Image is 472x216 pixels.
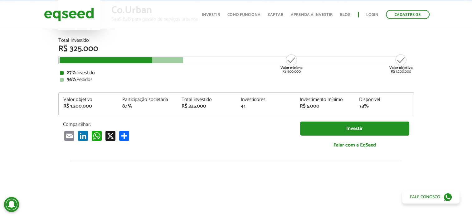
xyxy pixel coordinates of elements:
div: 8,1% [122,104,172,109]
img: EqSeed [44,6,94,23]
div: Investido [60,70,412,75]
div: R$ 1.200.000 [63,104,113,109]
a: LinkedIn [77,131,89,141]
a: Login [366,13,378,17]
p: Compartilhar: [63,122,291,127]
a: WhatsApp [90,131,103,141]
div: Total investido [182,97,231,102]
a: Compartilhar [118,131,130,141]
div: 73% [359,104,409,109]
div: R$ 325.000 [58,45,414,53]
a: Como funciona [227,13,260,17]
div: 41 [241,104,290,109]
a: Fale conosco [402,190,460,204]
a: Falar com a EqSeed [300,139,409,151]
strong: 36% [67,75,76,84]
div: R$ 325.000 [182,104,231,109]
div: Participação societária [122,97,172,102]
strong: Valor mínimo [280,65,303,71]
a: Aprenda a investir [291,13,333,17]
a: Investir [202,13,220,17]
div: Disponível [359,97,409,102]
a: Cadastre-se [386,10,430,19]
div: R$ 1.200.000 [389,54,413,74]
div: Investidores [241,97,290,102]
strong: Valor objetivo [389,65,413,71]
div: Valor objetivo [63,97,113,102]
div: Total Investido [58,38,414,43]
div: Pedidos [60,77,412,82]
div: Investimento mínimo [300,97,350,102]
a: X [104,131,117,141]
a: Email [63,131,75,141]
a: Investir [300,122,409,136]
div: R$ 5.000 [300,104,350,109]
div: R$ 800.000 [280,54,303,74]
strong: 27% [67,69,76,77]
a: Blog [340,13,350,17]
a: Captar [268,13,283,17]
